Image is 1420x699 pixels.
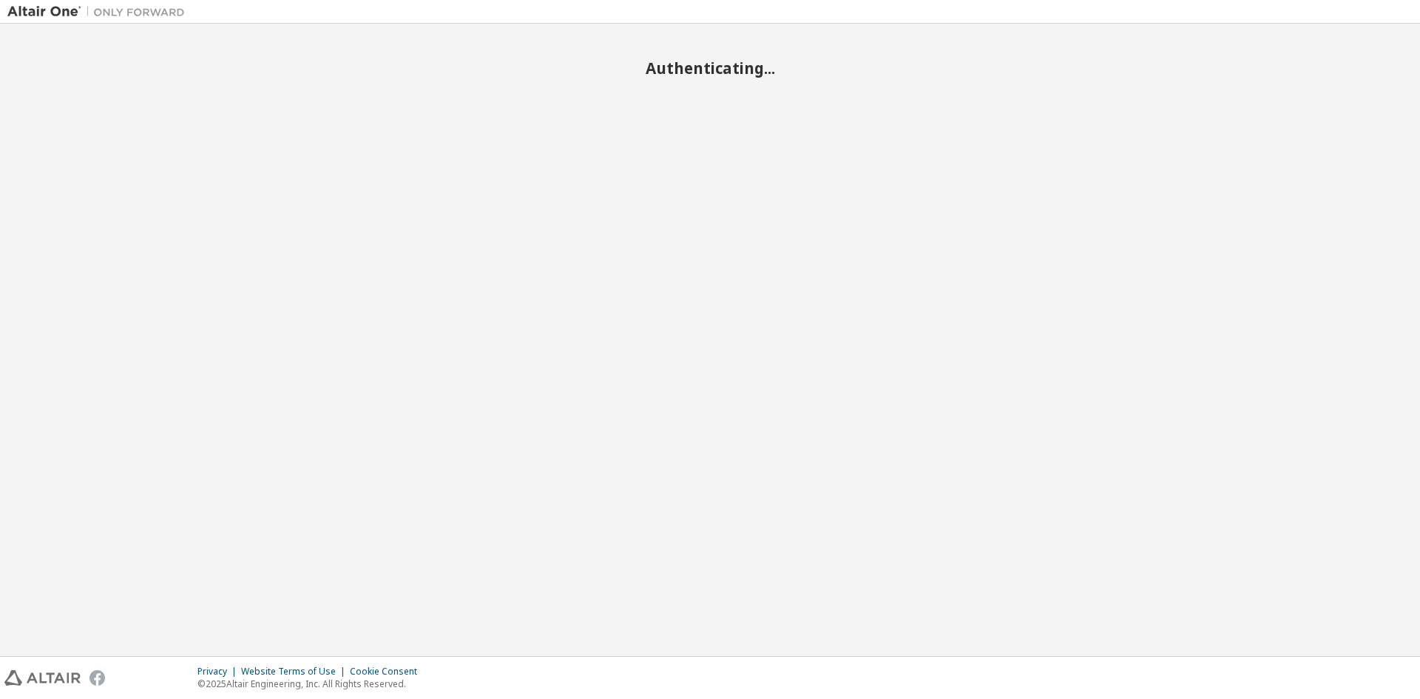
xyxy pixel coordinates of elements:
img: altair_logo.svg [4,670,81,686]
img: Altair One [7,4,192,19]
div: Privacy [197,666,241,678]
div: Cookie Consent [350,666,426,678]
div: Website Terms of Use [241,666,350,678]
h2: Authenticating... [7,58,1413,78]
img: facebook.svg [89,670,105,686]
p: © 2025 Altair Engineering, Inc. All Rights Reserved. [197,678,426,690]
